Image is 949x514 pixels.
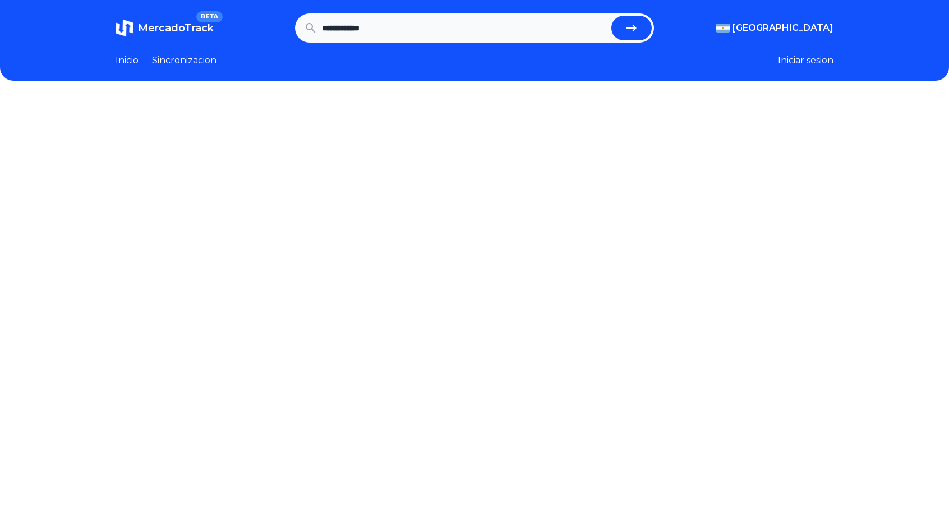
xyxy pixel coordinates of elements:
img: Argentina [716,24,730,33]
a: Inicio [116,54,139,67]
span: MercadoTrack [138,22,214,34]
span: [GEOGRAPHIC_DATA] [733,21,833,35]
button: Iniciar sesion [778,54,833,67]
button: [GEOGRAPHIC_DATA] [716,21,833,35]
a: MercadoTrackBETA [116,19,214,37]
span: BETA [196,11,223,22]
a: Sincronizacion [152,54,216,67]
img: MercadoTrack [116,19,133,37]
